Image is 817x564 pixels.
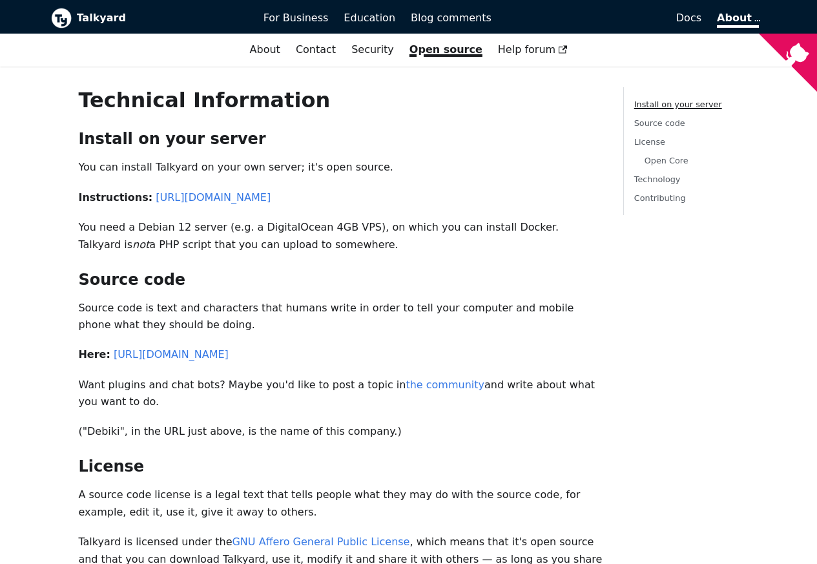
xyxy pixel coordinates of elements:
[114,348,229,360] a: [URL][DOMAIN_NAME]
[645,156,688,165] a: Open Core
[634,137,665,147] a: License
[676,12,701,24] span: Docs
[78,219,602,253] p: You need a Debian 12 server (e.g. a DigitalOcean 4GB VPS), on which you can install Docker. Talky...
[256,7,336,29] a: For Business
[78,457,602,476] h2: License
[344,39,402,61] a: Security
[406,379,484,391] a: the community
[344,12,395,24] span: Education
[78,348,110,360] strong: Here:
[78,423,602,440] p: ("Debiki", in the URL just above, is the name of this company.)
[264,12,329,24] span: For Business
[156,191,271,204] a: [URL][DOMAIN_NAME]
[232,536,409,548] a: GNU Affero General Public License
[78,300,602,334] p: Source code is text and characters that humans write in order to tell your computer and mobile ph...
[402,39,490,61] a: Open source
[288,39,344,61] a: Contact
[77,10,245,26] b: Talkyard
[634,99,722,109] a: Install on your server
[78,486,602,521] p: A source code license is a legal text that tells people what they may do with the source code, fo...
[78,270,602,289] h2: Source code
[51,8,72,28] img: Talkyard logo
[634,174,681,184] a: Technology
[490,39,575,61] a: Help forum
[411,12,491,24] span: Blog comments
[634,193,686,203] a: Contributing
[51,8,245,28] a: Talkyard logoTalkyard
[717,12,758,28] a: About
[78,191,152,204] strong: Instructions:
[634,118,685,128] a: Source code
[242,39,288,61] a: About
[403,7,499,29] a: Blog comments
[78,377,602,411] p: Want plugins and chat bots? Maybe you'd like to post a topic in and write about what you want to do.
[78,129,602,149] h2: Install on your server
[78,159,602,176] p: You can install Talkyard on your own server; it's open source.
[132,238,149,251] em: not
[498,43,568,56] span: Help forum
[78,87,602,113] h1: Technical Information
[336,7,403,29] a: Education
[499,7,709,29] a: Docs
